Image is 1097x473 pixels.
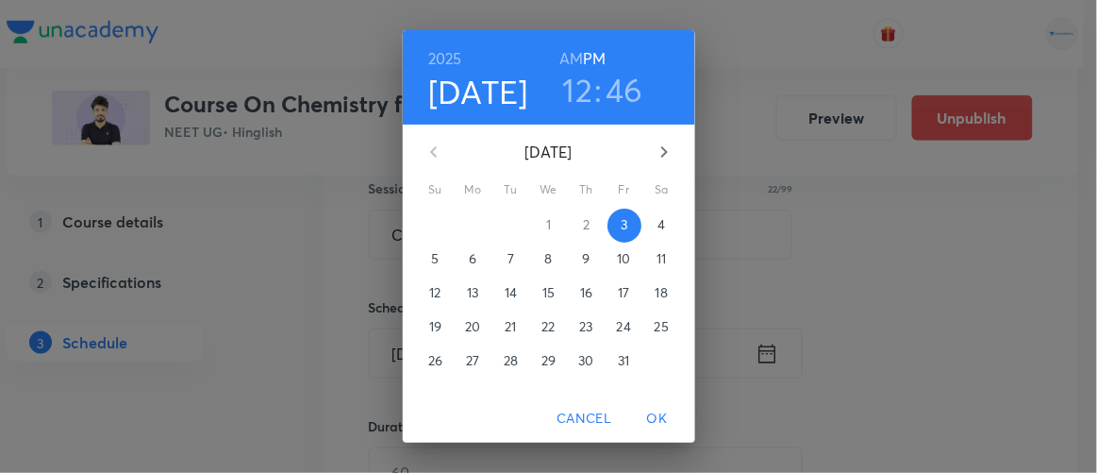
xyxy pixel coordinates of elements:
[645,180,679,199] span: Sa
[645,243,679,277] button: 11
[505,283,517,302] p: 14
[578,351,593,370] p: 30
[419,311,453,345] button: 19
[583,45,606,72] button: PM
[635,407,680,431] span: OK
[428,351,442,370] p: 26
[607,209,641,243] button: 3
[541,351,556,370] p: 29
[645,277,679,311] button: 18
[657,249,666,268] p: 11
[559,45,583,72] button: AM
[429,283,440,302] p: 12
[618,283,629,302] p: 17
[505,317,516,336] p: 21
[570,180,604,199] span: Th
[549,401,619,436] button: Cancel
[457,141,641,163] p: [DATE]
[618,351,629,370] p: 31
[494,311,528,345] button: 21
[532,243,566,277] button: 8
[532,180,566,199] span: We
[645,311,679,345] button: 25
[557,407,611,431] span: Cancel
[466,351,479,370] p: 27
[419,243,453,277] button: 5
[419,180,453,199] span: Su
[457,277,490,311] button: 13
[469,249,476,268] p: 6
[494,180,528,199] span: Tu
[507,249,514,268] p: 7
[563,70,593,110] button: 12
[594,70,602,110] h3: :
[570,311,604,345] button: 23
[621,215,627,234] p: 3
[570,345,604,379] button: 30
[570,243,604,277] button: 9
[532,311,566,345] button: 22
[494,243,528,277] button: 7
[428,45,462,72] button: 2025
[467,283,478,302] p: 13
[504,351,518,370] p: 28
[541,317,555,336] p: 22
[656,283,668,302] p: 18
[657,215,665,234] p: 4
[457,243,490,277] button: 6
[607,243,641,277] button: 10
[582,249,590,268] p: 9
[494,277,528,311] button: 14
[494,345,528,379] button: 28
[607,277,641,311] button: 17
[617,317,631,336] p: 24
[465,317,480,336] p: 20
[627,401,688,436] button: OK
[617,249,630,268] p: 10
[457,311,490,345] button: 20
[607,311,641,345] button: 24
[607,345,641,379] button: 31
[580,283,592,302] p: 16
[570,277,604,311] button: 16
[457,180,490,199] span: Mo
[419,277,453,311] button: 12
[607,180,641,199] span: Fr
[457,345,490,379] button: 27
[428,72,528,111] button: [DATE]
[607,70,644,110] button: 46
[532,345,566,379] button: 29
[532,277,566,311] button: 15
[655,317,669,336] p: 25
[429,317,441,336] p: 19
[542,283,555,302] p: 15
[431,249,439,268] p: 5
[645,209,679,243] button: 4
[579,317,592,336] p: 23
[544,249,552,268] p: 8
[419,345,453,379] button: 26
